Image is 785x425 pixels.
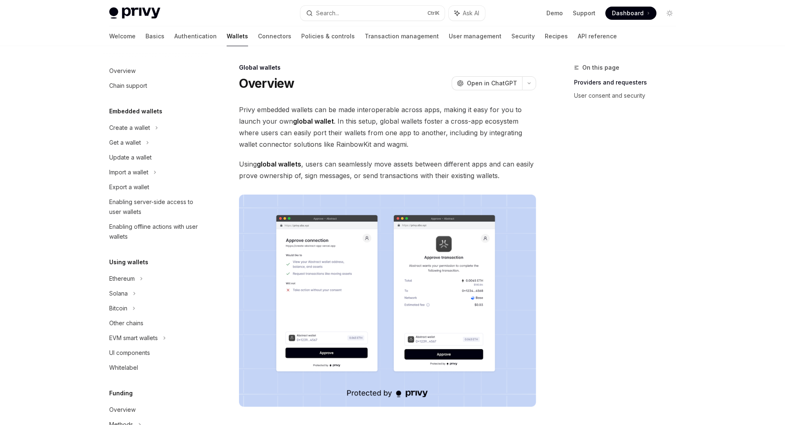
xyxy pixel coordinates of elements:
a: Wallets [227,26,248,46]
div: Create a wallet [109,123,150,133]
a: Authentication [174,26,217,46]
h5: Using wallets [109,257,148,267]
h5: Embedded wallets [109,106,162,116]
a: User consent and security [574,89,683,102]
button: Open in ChatGPT [452,76,522,90]
div: Update a wallet [109,153,152,162]
div: Ethereum [109,274,135,284]
h1: Overview [239,76,295,91]
span: Ask AI [463,9,479,17]
div: Global wallets [239,63,536,72]
a: Policies & controls [301,26,355,46]
a: Other chains [103,316,208,331]
a: Dashboard [605,7,656,20]
a: API reference [578,26,617,46]
div: Export a wallet [109,182,149,192]
div: Get a wallet [109,138,141,148]
a: Enabling offline actions with user wallets [103,219,208,244]
a: Connectors [258,26,291,46]
strong: global wallets [257,160,301,168]
img: light logo [109,7,160,19]
a: Recipes [545,26,568,46]
a: Chain support [103,78,208,93]
span: Privy embedded wallets can be made interoperable across apps, making it easy for you to launch yo... [239,104,536,150]
a: Welcome [109,26,136,46]
a: Security [511,26,535,46]
span: Open in ChatGPT [467,79,517,87]
a: Overview [103,402,208,417]
div: Other chains [109,318,143,328]
button: Toggle dark mode [663,7,676,20]
div: Whitelabel [109,363,138,373]
span: On this page [582,63,619,73]
a: Support [573,9,595,17]
div: Bitcoin [109,303,127,313]
span: Ctrl K [427,10,440,16]
a: UI components [103,345,208,360]
button: Search...CtrlK [300,6,445,21]
div: Enabling server-side access to user wallets [109,197,203,217]
a: Transaction management [365,26,439,46]
a: Basics [145,26,164,46]
button: Ask AI [449,6,485,21]
div: Import a wallet [109,167,148,177]
a: Overview [103,63,208,78]
a: User management [449,26,501,46]
a: Whitelabel [103,360,208,375]
span: Dashboard [612,9,644,17]
div: Chain support [109,81,147,91]
div: Overview [109,66,136,76]
span: Using , users can seamlessly move assets between different apps and can easily prove ownership of... [239,158,536,181]
strong: global wallet [293,117,334,125]
a: Demo [546,9,563,17]
div: Solana [109,289,128,298]
div: Search... [316,8,339,18]
div: UI components [109,348,150,358]
a: Providers and requesters [574,76,683,89]
img: images/Crossapp.png [239,195,536,407]
div: Overview [109,405,136,415]
a: Enabling server-side access to user wallets [103,195,208,219]
a: Export a wallet [103,180,208,195]
a: Update a wallet [103,150,208,165]
h5: Funding [109,388,133,398]
div: Enabling offline actions with user wallets [109,222,203,242]
div: EVM smart wallets [109,333,158,343]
